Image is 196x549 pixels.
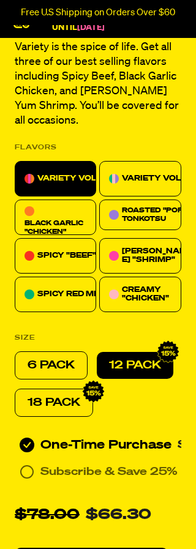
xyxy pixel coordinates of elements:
img: c10dfa8e-creamy-chicken.svg [109,289,119,299]
div: CREAMY "CHICKEN" [99,277,181,312]
div: 12 PACK [97,352,173,379]
p: VARIETY VOL. 2 [122,171,190,186]
p: 12 PACK [109,358,161,373]
div: VARIETY VOL. 1 [15,161,96,196]
div: BLACK GARLIC "CHICKEN" [15,200,96,235]
span: $66.30 [86,507,151,522]
span: Variety is the spice of life. Get all three of our best selling flavors including Spicy Beef, Bla... [15,42,179,126]
iframe: Marketing Popup [6,493,115,543]
p: 18 PACK [28,395,80,410]
img: 7abd0c97-spicy-beef.svg [24,251,34,261]
img: 57ed4456-roasted-pork-tonkotsu.svg [109,210,119,220]
p: SPICY "BEEF" [37,247,96,264]
div: VARIETY VOL. 2 [99,161,181,196]
p: Free U.S Shipping on Orders Over $60 [21,7,175,18]
p: Subscribe & Save 25% [40,465,178,479]
p: 6 PACK [28,358,75,373]
img: 0be15cd5-tom-youm-shrimp.svg [109,251,119,261]
span: ROASTED "PORK" TONKOTSU [122,207,192,222]
p: SIZE [15,331,36,345]
div: ROASTED "PORK" TONKOTSU [99,200,181,230]
p: SPICY RED MISO [37,290,109,299]
img: icon-variety-vol-1.svg [24,174,34,184]
p: VARIETY VOL. 1 [37,171,104,186]
strong: [DATE] [77,23,105,32]
p: FLAVORS [15,140,57,155]
img: fc2c7a02-spicy-red-miso.svg [24,289,34,299]
div: 18 PACK [15,389,93,417]
div: 6 PACK [15,351,88,379]
p: CREAMY "CHICKEN" [122,286,189,303]
img: icon-variety-vol2.svg [109,174,119,184]
span: BLACK GARLIC "CHICKEN" [24,220,83,235]
span: One-Time Purchase [40,438,171,452]
p: [PERSON_NAME] "SHRIMP" [122,247,189,264]
img: icon-black-garlic-chicken.svg [24,206,34,216]
div: [PERSON_NAME] "SHRIMP" [99,238,181,274]
div: SPICY "BEEF" [15,238,96,274]
div: SPICY RED MISO [15,277,96,312]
